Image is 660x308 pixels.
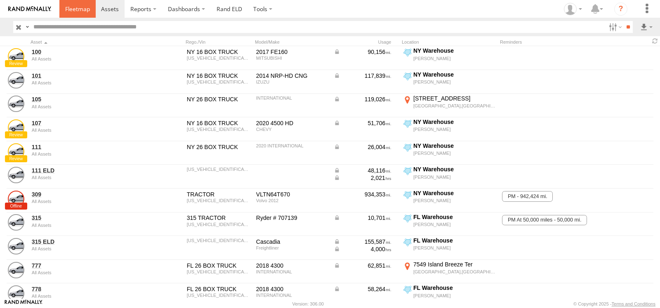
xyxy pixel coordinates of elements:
div: Data from Vehicle CANbus [334,96,391,103]
a: 777 [32,262,145,269]
label: Click to View Current Location [402,95,497,117]
div: FL Warehouse [413,284,495,292]
div: NY Warehouse [413,71,495,78]
div: NY 26 BOX TRUCK [187,143,250,151]
div: Victor Calcano Jr [561,3,585,15]
label: Click to View Current Location [402,166,497,188]
div: Data from Vehicle CANbus [334,214,391,222]
div: 1HTMMMMLXJH530550 [187,293,250,298]
label: Click to View Current Location [402,189,497,212]
div: undefined [32,270,145,275]
label: Click to View Current Location [402,213,497,236]
label: Export results as... [639,21,653,33]
div: FL 26 BOX TRUCK [187,285,250,293]
div: Data from Vehicle CANbus [334,245,391,253]
a: View Asset Details [8,214,24,231]
label: Search Filter Options [606,21,623,33]
div: [PERSON_NAME] [413,174,495,180]
div: [PERSON_NAME] [413,222,495,227]
div: [PERSON_NAME] [413,56,495,61]
div: undefined [32,104,145,109]
a: View Asset Details [8,262,24,278]
div: Click to Sort [31,39,146,45]
div: [GEOGRAPHIC_DATA],[GEOGRAPHIC_DATA] [413,103,495,109]
a: 315 [32,214,145,222]
a: View Asset Details [8,72,24,89]
div: Data from Vehicle CANbus [334,238,391,245]
div: [PERSON_NAME] [413,126,495,132]
a: View Asset Details [8,285,24,302]
div: Data from Vehicle CANbus [334,174,391,182]
div: undefined [32,246,145,251]
a: Visit our Website [5,300,42,308]
label: Click to View Current Location [402,237,497,259]
div: Volvo 2012 [256,198,328,203]
a: View Asset Details [8,119,24,136]
div: INTERNATIONAL [256,269,328,274]
div: 2017 FE160 [256,48,328,56]
span: PM At 50,000 miles - 50,000 mi. [502,215,587,226]
div: Reminders [500,39,578,45]
a: 778 [32,285,145,293]
div: [PERSON_NAME] [413,198,495,203]
div: FL 26 BOX TRUCK [187,262,250,269]
div: 7549 Island Breeze Ter [413,261,495,268]
a: 100 [32,48,145,56]
a: 315 ELD [32,238,145,245]
div: Location [402,39,497,45]
span: PM - 942,424 mi. [502,191,553,202]
div: NY 26 BOX TRUCK [187,96,250,103]
div: NY Warehouse [413,47,495,54]
div: Data from Vehicle CANbus [334,262,391,269]
div: 2020 INTERNATIONAL [256,143,328,148]
div: Data from Vehicle CANbus [334,167,391,174]
a: 107 [32,119,145,127]
div: 2020 4500 HD [256,119,328,127]
div: Ryder # 707139 [256,214,328,222]
label: Search Query [24,21,31,33]
div: undefined [32,294,145,299]
div: undefined [32,199,145,204]
div: MITSUBISHI [256,56,328,61]
div: Data from Vehicle CANbus [334,143,391,151]
div: Cascadia [256,238,328,245]
a: 111 [32,143,145,151]
div: undefined [32,152,145,156]
div: 2018 4300 [256,285,328,293]
label: Click to View Current Location [402,47,497,69]
div: JALCDW160L7011596 [187,127,250,132]
a: View Asset Details [8,167,24,183]
label: Click to View Current Location [402,142,497,164]
div: undefined [32,128,145,133]
a: View Asset Details [8,96,24,112]
a: 111 ELD [32,167,145,174]
div: Version: 306.00 [292,301,324,306]
label: Click to View Current Location [402,261,497,283]
div: Data from Vehicle CANbus [334,72,391,79]
div: undefined [32,80,145,85]
div: IZUZU [256,79,328,84]
div: [PERSON_NAME] [413,79,495,85]
span: Refresh [650,37,660,45]
label: Click to View Current Location [402,71,497,93]
a: View Asset Details [8,238,24,254]
div: FL Warehouse [413,237,495,244]
div: 3AKJHHDR6RSUV6338 [187,238,250,243]
div: 3HAEUMML7LL385906 [187,167,250,172]
div: [PERSON_NAME] [413,293,495,299]
div: VLTN64T670 [256,191,328,198]
div: 54DC4W1C7ES802629 [187,79,250,84]
label: Click to View Current Location [402,284,497,306]
div: [STREET_ADDRESS] [413,95,495,102]
div: Freightliner [256,245,328,250]
div: TRACTOR [187,191,250,198]
div: FL Warehouse [413,213,495,221]
a: 105 [32,96,145,103]
div: Usage [332,39,398,45]
div: 934,353 [334,191,391,198]
img: rand-logo.svg [8,6,51,12]
div: INTERNATIONAL [256,96,328,100]
div: NY 16 BOX TRUCK [187,119,250,127]
div: NY Warehouse [413,189,495,197]
div: Data from Vehicle CANbus [334,48,391,56]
